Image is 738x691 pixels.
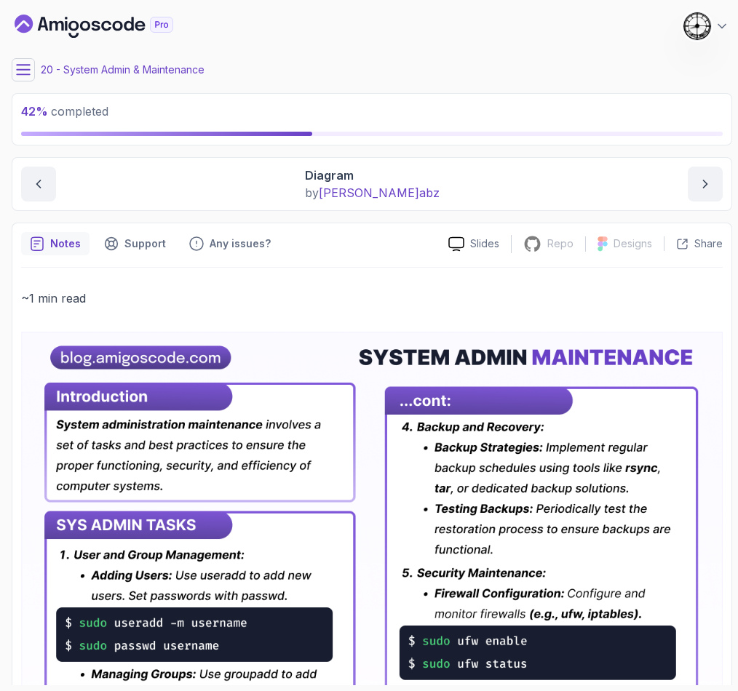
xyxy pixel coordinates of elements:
[95,232,175,255] button: Support button
[614,236,652,251] p: Designs
[547,236,574,251] p: Repo
[319,185,440,200] span: [PERSON_NAME] abz
[470,236,499,251] p: Slides
[21,288,723,308] p: ~1 min read
[210,236,271,251] p: Any issues?
[15,15,207,38] a: Dashboard
[694,236,723,251] p: Share
[683,12,711,40] img: user profile image
[664,236,723,251] button: Share
[21,167,56,201] button: previous content
[305,184,440,201] p: by
[21,104,108,119] span: completed
[305,167,440,184] p: Diagram
[50,236,81,251] p: Notes
[21,104,48,119] span: 42 %
[21,232,90,255] button: notes button
[437,236,511,252] a: Slides
[180,232,279,255] button: Feedback button
[688,167,723,201] button: next content
[41,63,205,77] p: 20 - System Admin & Maintenance
[683,12,729,41] button: user profile image
[124,236,166,251] p: Support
